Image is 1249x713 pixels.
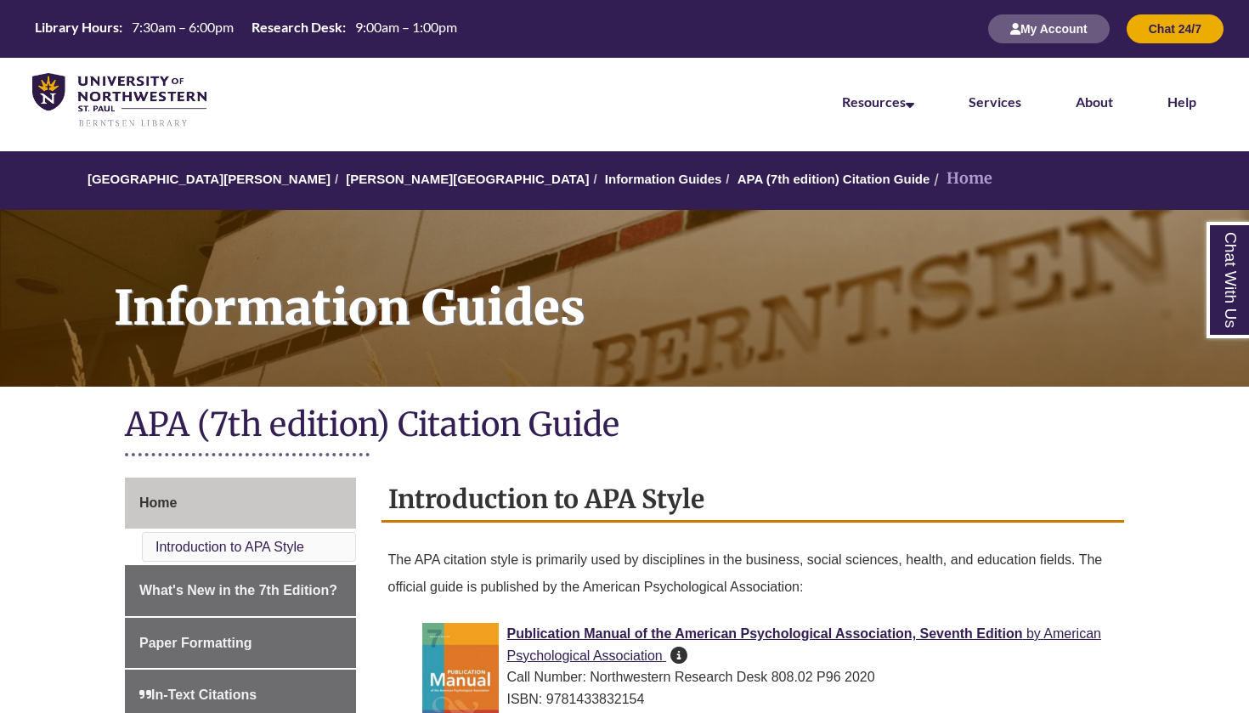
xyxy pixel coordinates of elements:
span: 9:00am – 1:00pm [355,19,457,35]
span: Publication Manual of the American Psychological Association, Seventh Edition [507,626,1023,641]
span: What's New in the 7th Edition? [139,583,337,597]
a: About [1076,93,1113,110]
span: Paper Formatting [139,636,251,650]
a: Paper Formatting [125,618,356,669]
table: Hours Today [28,18,464,39]
a: [GEOGRAPHIC_DATA][PERSON_NAME] [88,172,331,186]
a: [PERSON_NAME][GEOGRAPHIC_DATA] [346,172,589,186]
a: Hours Today [28,18,464,41]
a: Introduction to APA Style [155,540,304,554]
button: Chat 24/7 [1127,14,1224,43]
a: Resources [842,93,914,110]
a: My Account [988,21,1110,36]
div: ISBN: 9781433832154 [422,688,1111,710]
span: American Psychological Association [507,626,1101,663]
a: Help [1167,93,1196,110]
div: Call Number: Northwestern Research Desk 808.02 P96 2020 [422,666,1111,688]
a: Publication Manual of the American Psychological Association, Seventh Edition by American Psychol... [507,626,1101,663]
a: What's New in the 7th Edition? [125,565,356,616]
a: Information Guides [605,172,722,186]
h1: Information Guides [95,210,1249,365]
span: Home [139,495,177,510]
a: Services [969,93,1021,110]
span: 7:30am – 6:00pm [132,19,234,35]
li: Home [930,167,992,191]
h2: Introduction to APA Style [381,478,1125,523]
img: UNWSP Library Logo [32,73,206,128]
span: by [1026,626,1041,641]
a: APA (7th edition) Citation Guide [738,172,930,186]
a: Chat 24/7 [1127,21,1224,36]
a: Home [125,478,356,529]
button: My Account [988,14,1110,43]
th: Research Desk: [245,18,348,37]
h1: APA (7th edition) Citation Guide [125,404,1124,449]
span: In-Text Citations [139,688,257,702]
th: Library Hours: [28,18,125,37]
p: The APA citation style is primarily used by disciplines in the business, social sciences, health,... [388,540,1118,608]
